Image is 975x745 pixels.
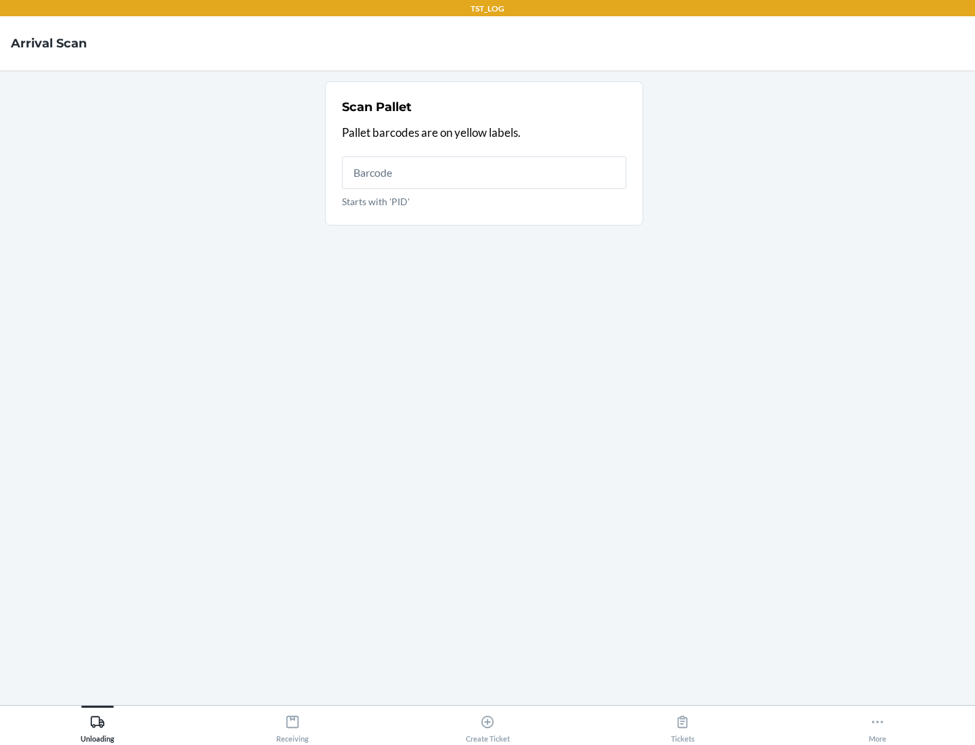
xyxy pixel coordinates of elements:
[342,124,626,142] p: Pallet barcodes are on yellow labels.
[390,706,585,743] button: Create Ticket
[342,156,626,189] input: Starts with 'PID'
[471,3,504,15] p: TST_LOG
[780,706,975,743] button: More
[195,706,390,743] button: Receiving
[11,35,87,52] h4: Arrival Scan
[585,706,780,743] button: Tickets
[81,709,114,743] div: Unloading
[342,194,626,209] p: Starts with 'PID'
[869,709,886,743] div: More
[342,98,412,116] h2: Scan Pallet
[466,709,510,743] div: Create Ticket
[276,709,309,743] div: Receiving
[671,709,695,743] div: Tickets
